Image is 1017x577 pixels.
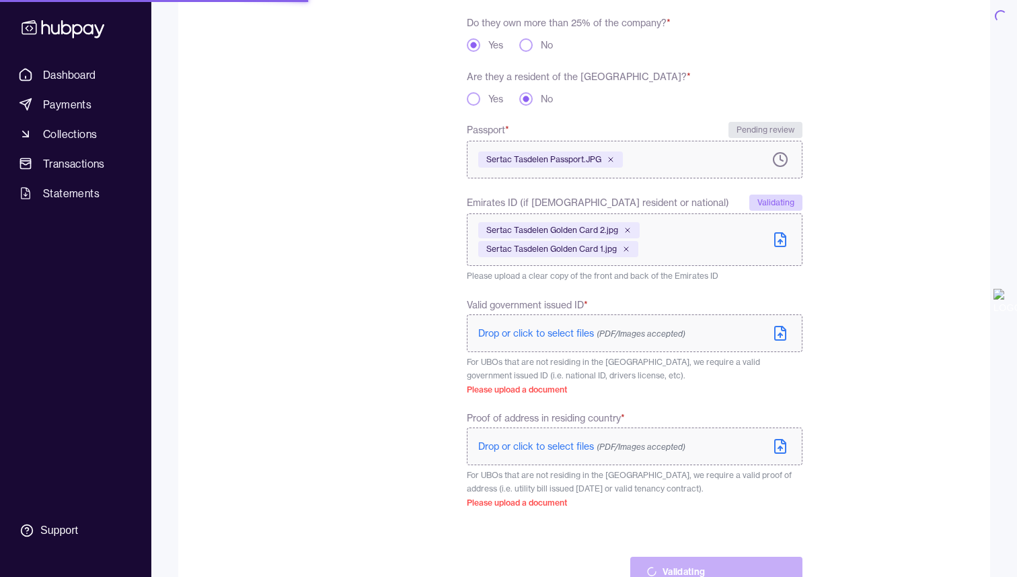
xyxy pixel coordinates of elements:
span: (PDF/Images accepted) [597,329,685,339]
span: Please upload a clear copy of the front and back of the Emirates ID [467,271,718,281]
label: No [541,92,553,106]
span: Passport [467,122,509,138]
span: Statements [43,185,100,201]
a: Dashboard [13,63,138,87]
span: Drop or click to select files [478,327,685,339]
a: Statements [13,181,138,205]
p: Please upload a document [467,384,802,395]
label: Yes [488,92,503,106]
span: (PDF/Images accepted) [597,442,685,452]
span: Dashboard [43,67,96,83]
div: Pending review [728,122,802,138]
span: Drop or click to select files [478,440,685,452]
span: For UBOs that are not residing in the [GEOGRAPHIC_DATA], we require a valid proof of address (i.e... [467,470,792,494]
span: Collections [43,126,97,142]
label: Are they a resident of the [GEOGRAPHIC_DATA]? [467,71,691,83]
span: Sertac Tasdelen Passport.JPG [486,154,601,165]
a: Transactions [13,151,138,176]
label: Yes [488,38,503,52]
p: Please upload a document [467,498,802,508]
span: Emirates ID (if [DEMOGRAPHIC_DATA] resident or national) [467,195,729,211]
a: Payments [13,92,138,116]
span: For UBOs that are not residing in the [GEOGRAPHIC_DATA], we require a valid government issued ID ... [467,357,760,380]
span: Transactions [43,156,105,172]
span: Sertac Tasdelen Golden Card 1.jpg [486,244,617,254]
label: No [541,38,553,52]
a: Collections [13,122,138,146]
span: Payments [43,96,91,112]
a: Support [13,516,138,545]
span: Valid government issued ID [467,298,588,312]
div: Support [40,523,78,538]
div: Validating [749,195,802,211]
label: Do they own more than 25% of the company? [467,17,671,29]
span: Proof of address in residing country [467,411,625,425]
span: Sertac Tasdelen Golden Card 2.jpg [486,225,618,236]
